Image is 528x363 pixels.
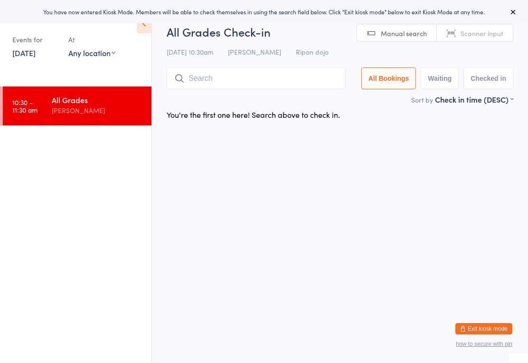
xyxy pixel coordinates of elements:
[167,47,213,57] span: [DATE] 10:30am
[15,8,513,16] div: You have now entered Kiosk Mode. Members will be able to check themselves in using the search fie...
[361,67,416,89] button: All Bookings
[461,29,503,38] span: Scanner input
[12,48,36,58] a: [DATE]
[68,48,115,58] div: Any location
[455,323,512,334] button: Exit kiosk mode
[411,95,433,105] label: Sort by
[228,47,281,57] span: [PERSON_NAME]
[12,32,59,48] div: Events for
[167,109,340,120] div: You're the first one here! Search above to check in.
[421,67,459,89] button: Waiting
[296,47,329,57] span: Ripon dojo
[12,98,38,114] time: 10:30 - 11:30 am
[381,29,427,38] span: Manual search
[456,341,512,347] button: how to secure with pin
[167,24,513,39] h2: All Grades Check-in
[52,95,143,105] div: All Grades
[68,32,115,48] div: At
[52,105,143,116] div: [PERSON_NAME]
[463,67,513,89] button: Checked in
[435,94,513,105] div: Check in time (DESC)
[3,86,151,125] a: 10:30 -11:30 amAll Grades[PERSON_NAME]
[167,67,346,89] input: Search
